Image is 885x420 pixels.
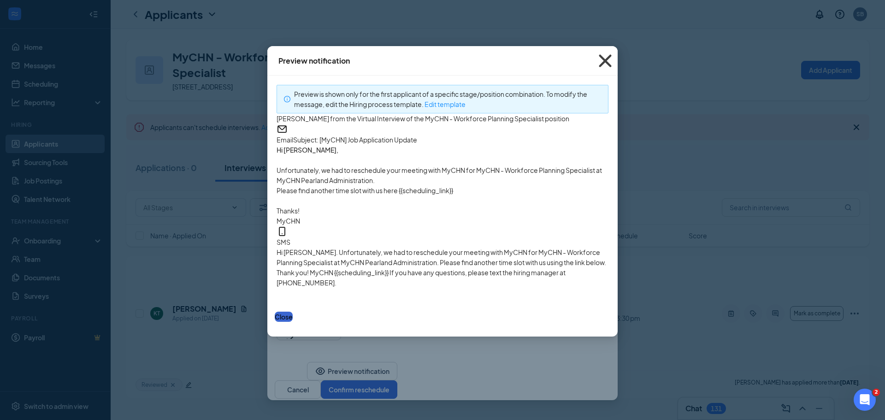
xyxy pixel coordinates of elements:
a: Edit template [425,100,466,108]
span: Preview is shown only for the first applicant of a specific stage/position combination. To modify... [294,90,587,108]
svg: Cross [593,48,618,73]
p: Thanks! [277,206,608,216]
span: Email [277,124,608,144]
div: Hi [PERSON_NAME]. Unfortunately, we had to reschedule your meeting with MyCHN for MyCHN - Workfor... [277,247,608,288]
svg: Email [277,124,288,135]
p: Unfortunately, we had to reschedule your meeting with MyCHN for MyCHN - Workforce Planning Specia... [277,165,608,185]
iframe: Intercom live chat [854,389,876,411]
span: Subject: [MyCHN] Job Application Update [293,136,417,144]
h4: Hi [PERSON_NAME], [277,145,608,155]
span: 2 [873,389,880,396]
button: Close [593,46,618,76]
p: Please find another time slot with us here {{scheduling_link}} [277,185,608,195]
p: MyCHN [277,216,608,226]
span: SMS [277,226,608,246]
div: Preview notification [278,56,350,66]
button: Close [275,312,293,322]
svg: MobileSms [277,226,288,237]
span: [PERSON_NAME] from the Virtual Interview of the MyCHN - Workforce Planning Specialist position [277,114,569,123]
span: info-circle [284,96,290,102]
